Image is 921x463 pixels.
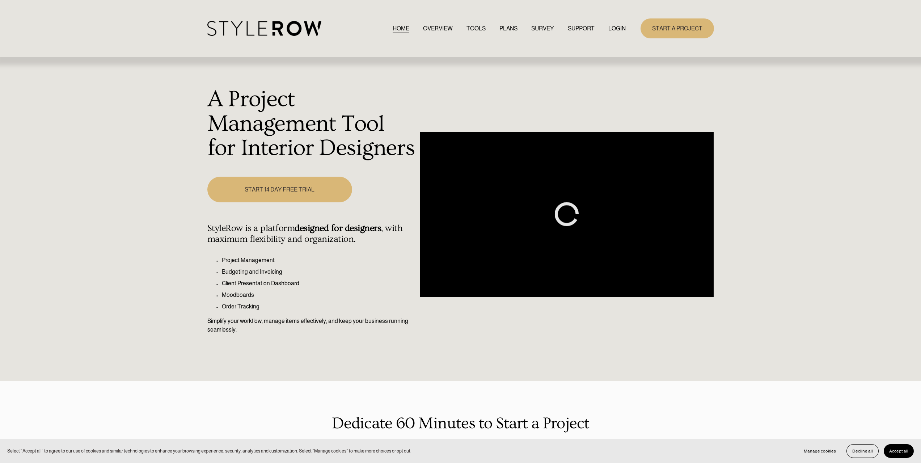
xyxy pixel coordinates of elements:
[222,302,416,311] p: Order Tracking
[222,268,416,276] p: Budgeting and Invoicing
[641,18,714,38] a: START A PROJECT
[852,449,873,454] span: Decline all
[393,24,409,33] a: HOME
[568,24,595,33] span: SUPPORT
[804,449,836,454] span: Manage cookies
[207,87,416,161] h1: A Project Management Tool for Interior Designers
[207,223,416,245] h4: StyleRow is a platform , with maximum flexibility and organization.
[798,444,841,458] button: Manage cookies
[207,21,321,36] img: StyleRow
[568,24,595,33] a: folder dropdown
[222,256,416,265] p: Project Management
[207,317,416,334] p: Simplify your workflow, manage items effectively, and keep your business running seamlessly.
[531,24,554,33] a: SURVEY
[884,444,914,458] button: Accept all
[207,177,352,202] a: START 14 DAY FREE TRIAL
[608,24,626,33] a: LOGIN
[222,291,416,299] p: Moodboards
[889,449,908,454] span: Accept all
[846,444,879,458] button: Decline all
[423,24,453,33] a: OVERVIEW
[499,24,517,33] a: PLANS
[295,223,381,233] strong: designed for designers
[466,24,486,33] a: TOOLS
[7,447,411,454] p: Select “Accept all” to agree to our use of cookies and similar technologies to enhance your brows...
[222,279,416,288] p: Client Presentation Dashboard
[207,411,714,435] p: Dedicate 60 Minutes to Start a Project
